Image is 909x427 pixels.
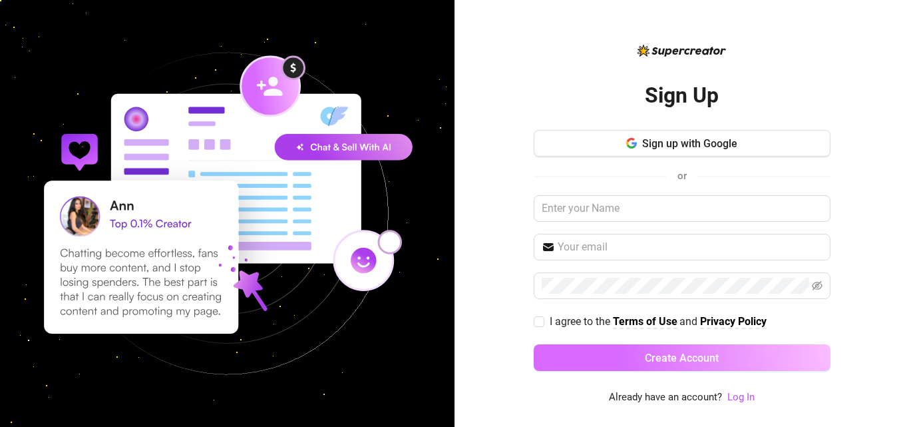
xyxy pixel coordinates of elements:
a: Privacy Policy [700,315,767,329]
button: Sign up with Google [534,130,830,157]
input: Your email [558,239,822,255]
span: Already have an account? [609,390,722,406]
a: Log In [727,391,755,403]
img: logo-BBDzfeDw.svg [637,45,726,57]
button: Create Account [534,344,830,371]
span: I agree to the [550,315,613,328]
span: or [677,170,687,182]
span: Create Account [645,352,719,364]
span: eye-invisible [812,280,822,291]
a: Log In [727,390,755,406]
input: Enter your Name [534,195,830,222]
a: Terms of Use [613,315,677,329]
h2: Sign Up [645,82,719,109]
strong: Privacy Policy [700,315,767,328]
strong: Terms of Use [613,315,677,328]
span: and [679,315,700,328]
span: Sign up with Google [642,137,737,150]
